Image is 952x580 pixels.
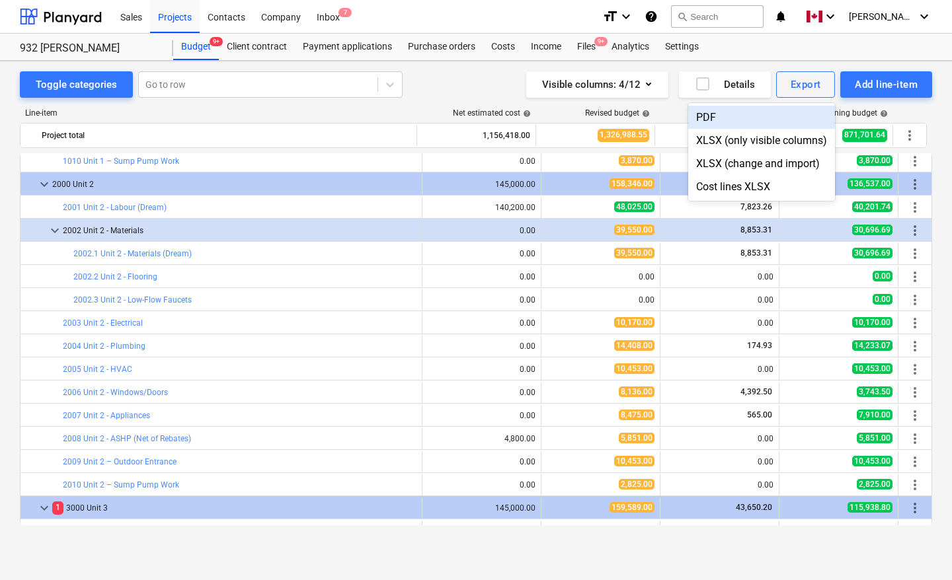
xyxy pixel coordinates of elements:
div: Cost lines XLSX [688,175,835,198]
div: PDF [688,106,835,129]
iframe: Chat Widget [886,517,952,580]
div: XLSX (only visible columns) [688,129,835,152]
div: XLSX (change and import) [688,152,835,175]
